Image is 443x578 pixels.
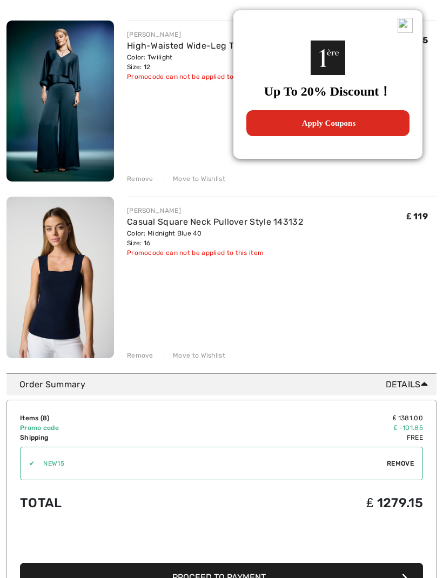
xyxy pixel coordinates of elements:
[127,217,303,227] a: Casual Square Neck Pullover Style 143132
[6,197,114,358] img: Casual Square Neck Pullover Style 143132
[191,413,423,423] td: ₤ 1381.00
[127,52,323,72] div: Color: Twilight Size: 12
[127,174,153,184] div: Remove
[20,413,191,423] td: Items ( )
[164,351,225,360] div: Move to Wishlist
[35,447,387,480] input: Promo code
[191,485,423,521] td: ₤ 1279.15
[6,21,114,182] img: High-Waisted Wide-Leg Trousers Style 233785
[191,423,423,433] td: ₤ -101.85
[127,30,323,39] div: [PERSON_NAME]
[20,529,423,559] iframe: PayPal
[127,206,303,216] div: [PERSON_NAME]
[191,433,423,442] td: Free
[386,378,432,391] span: Details
[127,72,323,82] div: Promocode can not be applied to this item
[20,485,191,521] td: Total
[127,41,323,51] a: High-Waisted Wide-Leg Trousers Style 233785
[407,211,428,221] span: ₤ 119
[387,459,414,468] span: Remove
[43,414,47,422] span: 8
[127,351,153,360] div: Remove
[127,228,303,248] div: Color: Midnight Blue 40 Size: 16
[19,378,432,391] div: Order Summary
[164,174,225,184] div: Move to Wishlist
[20,423,191,433] td: Promo code
[127,248,303,258] div: Promocode can not be applied to this item
[21,459,35,468] div: ✔
[20,433,191,442] td: Shipping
